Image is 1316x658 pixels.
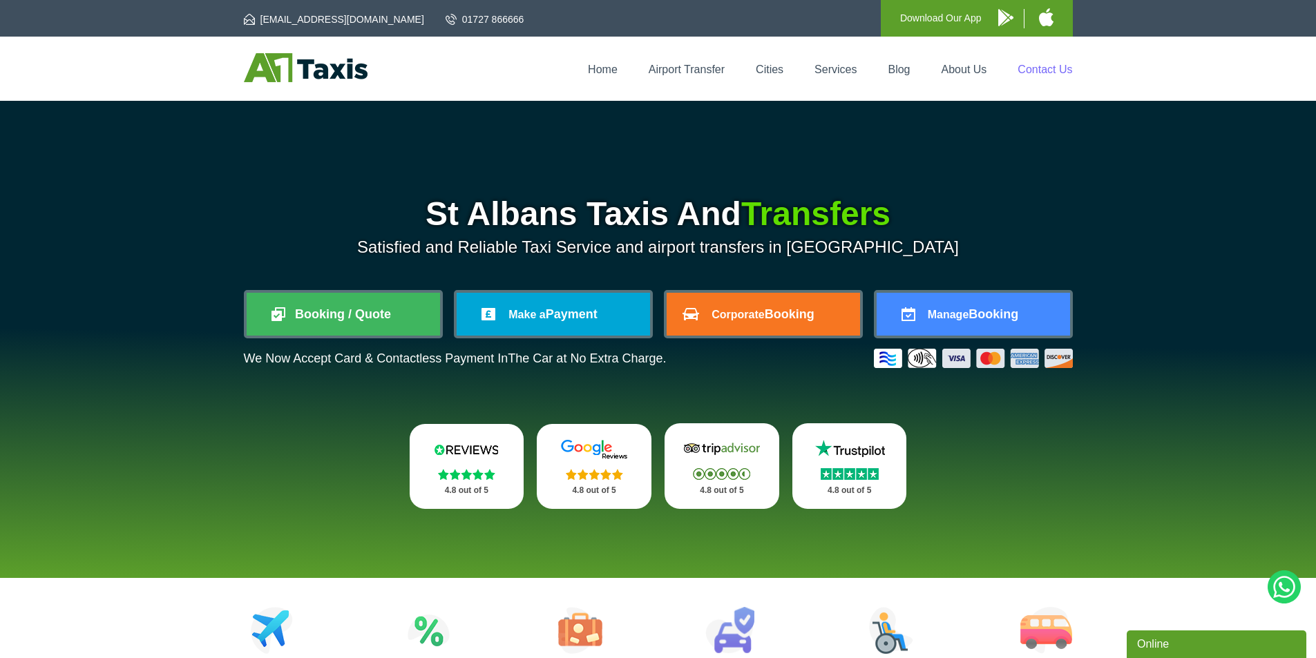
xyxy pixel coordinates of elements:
[680,438,763,459] img: Tripadvisor
[553,439,636,460] img: Google
[998,9,1013,26] img: A1 Taxis Android App
[874,349,1073,368] img: Credit And Debit Cards
[877,293,1070,336] a: ManageBooking
[667,293,860,336] a: CorporateBooking
[792,423,907,509] a: Trustpilot Stars 4.8 out of 5
[566,469,623,480] img: Stars
[705,607,754,654] img: Car Rental
[665,423,779,509] a: Tripadvisor Stars 4.8 out of 5
[247,293,440,336] a: Booking / Quote
[408,607,450,654] img: Attractions
[537,424,651,509] a: Google Stars 4.8 out of 5
[1018,64,1072,75] a: Contact Us
[244,197,1073,231] h1: St Albans Taxis And
[1127,628,1309,658] iframe: chat widget
[438,469,495,480] img: Stars
[900,10,982,27] p: Download Our App
[244,12,424,26] a: [EMAIL_ADDRESS][DOMAIN_NAME]
[821,468,879,480] img: Stars
[869,607,913,654] img: Wheelchair
[457,293,650,336] a: Make aPayment
[808,438,891,459] img: Trustpilot
[888,64,910,75] a: Blog
[712,309,764,320] span: Corporate
[928,309,969,320] span: Manage
[680,482,764,499] p: 4.8 out of 5
[244,53,368,82] img: A1 Taxis St Albans LTD
[244,351,667,366] p: We Now Accept Card & Contactless Payment In
[649,64,725,75] a: Airport Transfer
[588,64,618,75] a: Home
[558,607,602,654] img: Tours
[425,482,509,499] p: 4.8 out of 5
[410,424,524,509] a: Reviews.io Stars 4.8 out of 5
[552,482,636,499] p: 4.8 out of 5
[508,309,545,320] span: Make a
[425,439,508,460] img: Reviews.io
[756,64,783,75] a: Cities
[741,195,890,232] span: Transfers
[1020,607,1072,654] img: Minibus
[508,351,666,365] span: The Car at No Extra Charge.
[446,12,524,26] a: 01727 866666
[251,607,293,654] img: Airport Transfers
[244,238,1073,257] p: Satisfied and Reliable Taxi Service and airport transfers in [GEOGRAPHIC_DATA]
[1039,8,1053,26] img: A1 Taxis iPhone App
[693,468,750,480] img: Stars
[942,64,987,75] a: About Us
[808,482,892,499] p: 4.8 out of 5
[814,64,857,75] a: Services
